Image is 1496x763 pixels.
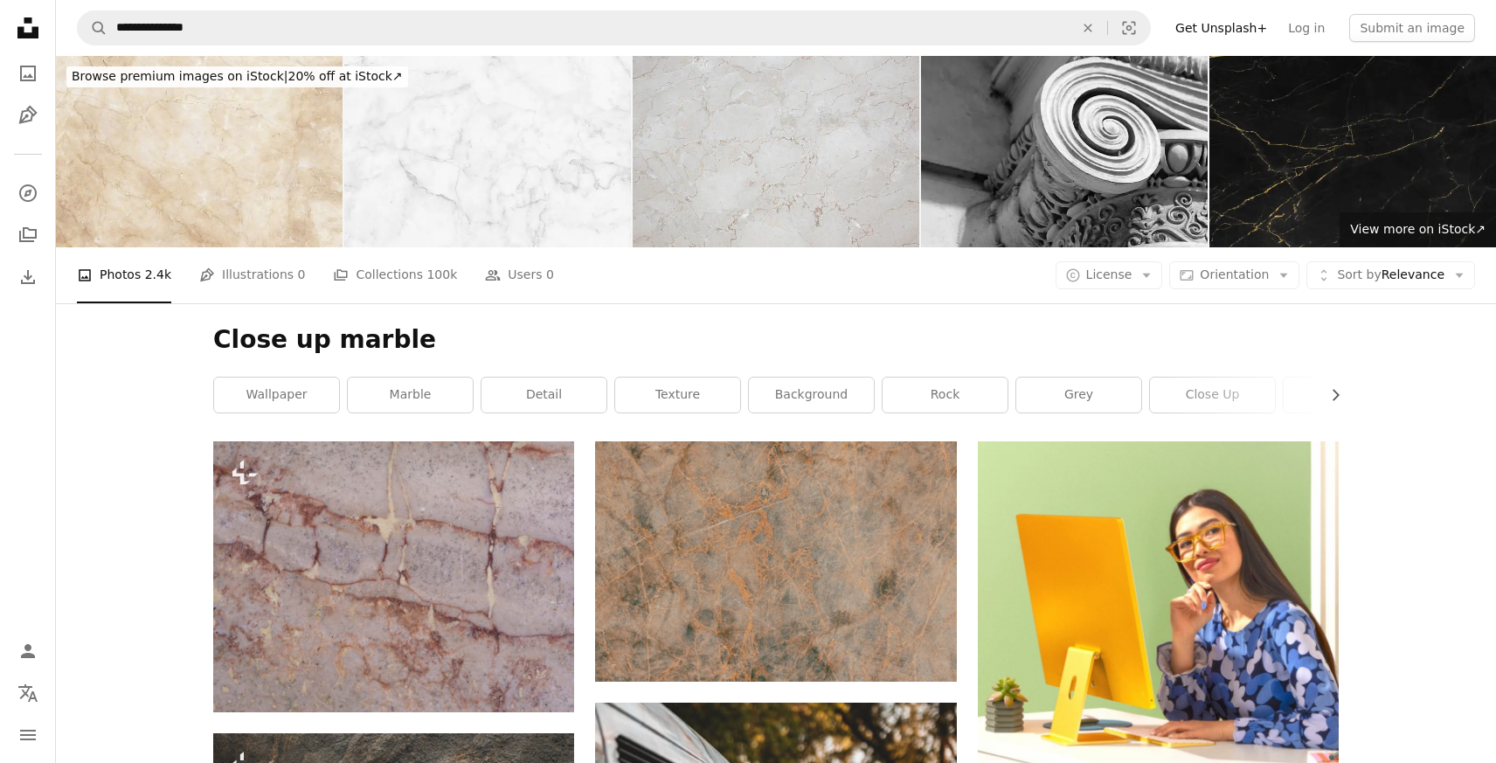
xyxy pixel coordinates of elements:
[56,56,419,98] a: Browse premium images on iStock|20% off at iStock↗
[921,56,1208,247] img: ionic column
[10,56,45,91] a: Photos
[1016,378,1141,413] a: grey
[298,265,306,284] span: 0
[1278,14,1335,42] a: Log in
[481,378,606,413] a: detail
[1284,378,1409,413] a: stone
[344,56,631,247] img: White marble patterned texture background.
[1200,267,1269,281] span: Orientation
[1150,378,1275,413] a: close up
[1340,212,1496,247] a: View more on iStock↗
[213,441,574,712] img: a close up of a marble surface with cracks in it
[1337,267,1444,284] span: Relevance
[10,676,45,711] button: Language
[72,69,287,83] span: Browse premium images on iStock |
[348,378,473,413] a: marble
[1069,11,1107,45] button: Clear
[10,98,45,133] a: Illustrations
[1086,267,1132,281] span: License
[595,553,956,569] a: a close up of a brown marble surface
[749,378,874,413] a: background
[77,10,1151,45] form: Find visuals sitewide
[595,441,956,682] img: a close up of a brown marble surface
[633,56,919,247] img: Marble Texture XXL
[426,265,457,284] span: 100k
[78,11,107,45] button: Search Unsplash
[214,378,339,413] a: wallpaper
[1056,261,1163,289] button: License
[10,718,45,753] button: Menu
[333,247,457,303] a: Collections 100k
[1349,14,1475,42] button: Submit an image
[1306,261,1475,289] button: Sort byRelevance
[615,378,740,413] a: texture
[883,378,1008,413] a: rock
[1319,378,1339,413] button: scroll list to the right
[1108,11,1150,45] button: Visual search
[10,634,45,669] a: Log in / Sign up
[10,260,45,295] a: Download History
[199,247,305,303] a: Illustrations 0
[1350,222,1486,236] span: View more on iStock ↗
[213,324,1339,356] h1: Close up marble
[1165,14,1278,42] a: Get Unsplash+
[10,176,45,211] a: Explore
[485,247,554,303] a: Users 0
[213,568,574,584] a: a close up of a marble surface with cracks in it
[1169,261,1299,289] button: Orientation
[10,218,45,253] a: Collections
[1337,267,1381,281] span: Sort by
[72,69,403,83] span: 20% off at iStock ↗
[546,265,554,284] span: 0
[1209,56,1496,247] img: Black and gold marble luxury wall texture with shiny golden line pattern abstract background desi...
[56,56,343,247] img: Marble Texture (XXXL)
